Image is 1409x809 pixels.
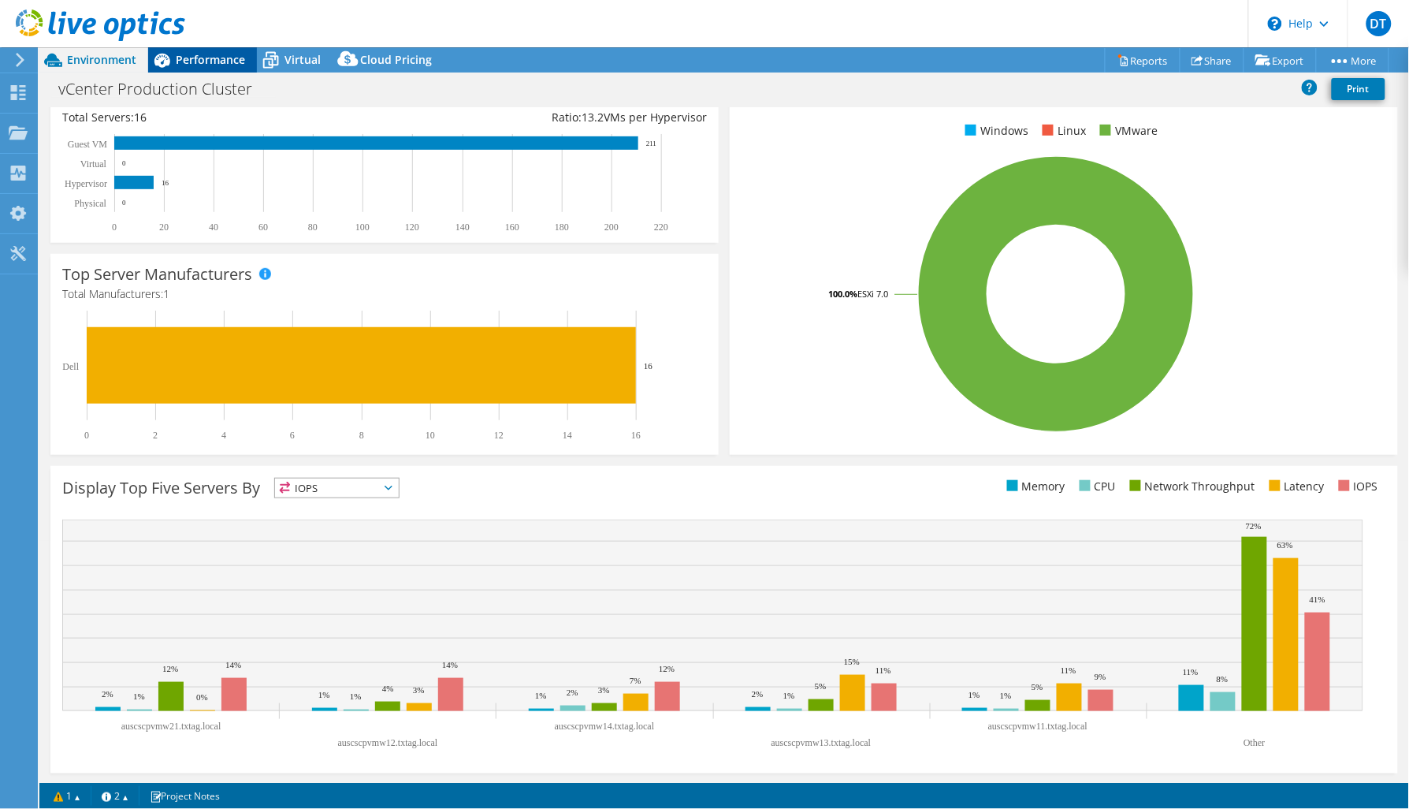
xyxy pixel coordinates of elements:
text: 4% [382,684,394,693]
text: 41% [1310,595,1325,604]
text: 1% [1000,691,1012,700]
text: Hypervisor [65,178,107,189]
li: Network Throughput [1126,478,1255,495]
div: Total Servers: [62,109,385,126]
text: Dell [62,361,79,372]
a: 1 [43,786,91,806]
text: 20 [159,222,169,233]
text: 2% [567,688,578,697]
text: 0 [122,199,126,207]
text: 100 [355,222,370,233]
a: Export [1244,48,1317,73]
h3: Top Server Manufacturers [62,266,252,283]
li: Latency [1266,478,1325,495]
svg: \n [1268,17,1282,31]
a: Project Notes [139,786,231,806]
text: 1% [968,690,980,699]
a: Print [1332,78,1385,100]
text: auscscpvmw14.txtag.local [555,721,655,732]
a: Reports [1105,48,1180,73]
text: 2 [153,430,158,441]
text: 15% [844,657,860,666]
li: CPU [1076,478,1116,495]
text: 12 [494,430,504,441]
text: 120 [405,222,419,233]
h4: Total Manufacturers: [62,285,707,303]
text: 5% [815,681,827,691]
text: 7% [630,676,641,685]
text: 10 [426,430,435,441]
text: 3% [598,685,610,695]
span: Virtual [284,52,321,67]
text: 0% [196,692,208,702]
h1: vCenter Production Cluster [51,80,277,98]
text: 11% [876,665,891,675]
a: 2 [91,786,139,806]
text: Virtual [80,158,107,170]
li: Linux [1039,122,1086,140]
span: IOPS [275,479,399,498]
text: 12% [162,664,178,673]
text: 5% [1032,682,1043,692]
text: Physical [74,198,106,209]
span: Performance [176,52,245,67]
text: 0 [112,222,117,233]
text: 11% [1183,667,1199,677]
text: 1% [318,690,330,699]
text: 200 [604,222,619,233]
text: auscscpvmw11.txtag.local [988,721,1088,732]
span: 1 [163,286,169,301]
text: 80 [308,222,318,233]
span: 16 [134,110,147,125]
text: 72% [1246,521,1262,531]
li: IOPS [1335,478,1378,495]
div: Ratio: VMs per Hypervisor [385,109,707,126]
text: 180 [555,222,569,233]
tspan: ESXi 7.0 [857,288,888,300]
text: 211 [646,140,656,147]
text: 14% [442,660,458,669]
text: 40 [209,222,218,233]
tspan: 100.0% [828,288,857,300]
text: 1% [350,692,362,701]
text: Other [1244,737,1265,748]
text: 60 [258,222,268,233]
text: 160 [505,222,519,233]
text: 1% [133,692,145,701]
text: 220 [654,222,668,233]
text: auscscpvmw13.txtag.local [771,737,872,748]
text: 8 [359,430,364,441]
a: Share [1180,48,1244,73]
span: Cloud Pricing [360,52,432,67]
li: Memory [1003,478,1065,495]
text: 63% [1277,540,1293,550]
text: 16 [162,179,169,187]
text: 0 [84,430,89,441]
text: 140 [455,222,470,233]
text: 12% [659,664,675,673]
text: 0 [122,159,126,167]
text: 4 [221,430,226,441]
text: auscscpvmw21.txtag.local [121,721,221,732]
span: DT [1366,11,1392,36]
text: 3% [413,685,425,695]
text: auscscpvmw12.txtag.local [338,737,438,748]
text: 9% [1095,672,1106,681]
text: 16 [631,430,641,441]
text: 2% [102,689,113,699]
text: 1% [783,691,795,700]
text: 14 [563,430,572,441]
span: Environment [67,52,136,67]
text: 14% [225,660,241,669]
text: 16 [644,361,653,371]
text: 11% [1061,665,1076,675]
text: Guest VM [68,139,107,150]
a: More [1316,48,1389,73]
text: 6 [290,430,295,441]
li: Windows [961,122,1028,140]
text: 1% [535,691,547,700]
text: 8% [1217,674,1229,684]
li: VMware [1096,122,1158,140]
span: 13.2 [582,110,604,125]
text: 2% [752,689,764,699]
